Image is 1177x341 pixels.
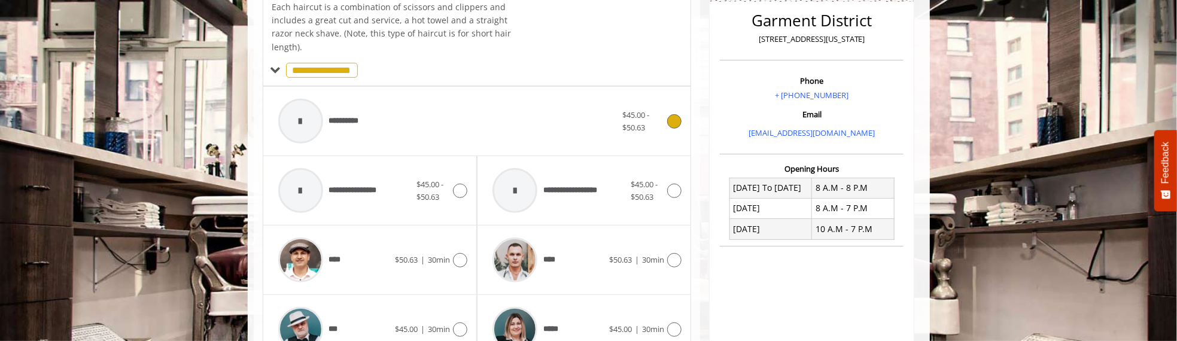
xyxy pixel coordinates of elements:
[729,178,812,198] td: [DATE] To [DATE]
[631,179,658,202] span: $45.00 - $50.63
[812,198,895,218] td: 8 A.M - 7 P.M
[720,165,904,173] h3: Opening Hours
[723,33,901,45] p: [STREET_ADDRESS][US_STATE]
[723,12,901,29] h2: Garment District
[729,198,812,218] td: [DATE]
[428,254,450,265] span: 30min
[812,219,895,239] td: 10 A.M - 7 P.M
[609,254,632,265] span: $50.63
[421,324,425,334] span: |
[775,90,848,101] a: + [PHONE_NUMBER]
[421,254,425,265] span: |
[723,110,901,118] h3: Email
[416,179,443,202] span: $45.00 - $50.63
[1160,142,1171,184] span: Feedback
[812,178,895,198] td: 8 A.M - 8 P.M
[635,254,639,265] span: |
[623,109,650,133] span: $45.00 - $50.63
[428,324,450,334] span: 30min
[395,254,418,265] span: $50.63
[609,324,632,334] span: $45.00
[729,219,812,239] td: [DATE]
[642,254,664,265] span: 30min
[395,324,418,334] span: $45.00
[749,127,875,138] a: [EMAIL_ADDRESS][DOMAIN_NAME]
[272,1,512,53] span: Each haircut is a combination of scissors and clippers and includes a great cut and service, a ho...
[723,77,901,85] h3: Phone
[1154,130,1177,211] button: Feedback - Show survey
[635,324,639,334] span: |
[642,324,664,334] span: 30min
